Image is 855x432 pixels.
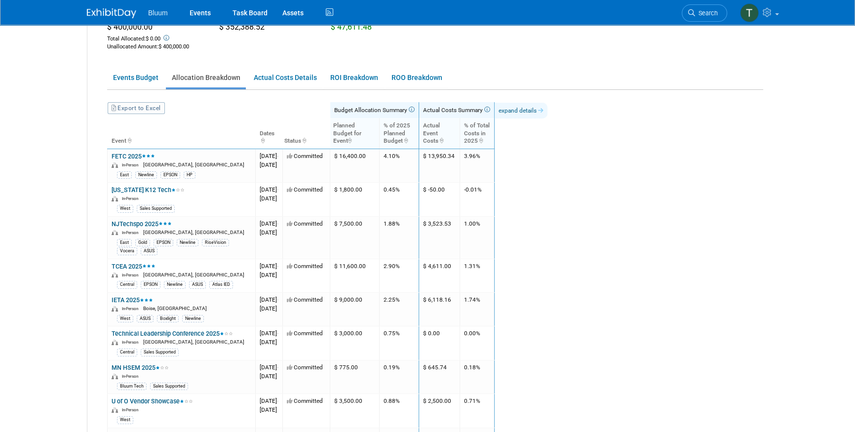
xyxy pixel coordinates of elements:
[202,239,229,246] div: RiseVision
[107,43,204,51] div: :
[277,296,278,303] span: -
[380,118,419,149] th: % of 2025PlannedBudget: activate to sort column ascending
[386,68,448,87] a: ROO Breakdown
[460,118,494,149] th: % of TotalCosts in2025: activate to sort column ascending
[107,33,204,43] div: Total Allocated:
[137,315,154,322] div: ASUS
[419,149,460,182] td: $ 13,950.34
[260,272,277,278] span: [DATE]
[160,171,180,179] div: EPSON
[154,239,173,246] div: EPSON
[112,153,155,160] a: FETC 2025
[464,364,480,371] span: 0.18%
[384,220,400,227] span: 1.88%
[122,407,142,412] span: In-Person
[112,296,153,304] a: IETA 2025
[331,22,372,32] span: $ 47,611.48
[117,205,133,212] div: West
[108,118,256,149] th: Event : activate to sort column ascending
[112,397,193,405] a: U of O Vendor Showcase
[330,326,380,360] td: $ 3,000.00
[419,394,460,428] td: $ 2,500.00
[112,162,118,168] img: In-Person Event
[122,273,142,277] span: In-Person
[107,43,157,50] span: Unallocated Amount
[158,43,189,50] span: $ 400,000.00
[256,118,283,149] th: Dates : activate to sort column ascending
[117,281,137,288] div: Central
[150,383,188,390] div: Sales Supported
[419,360,460,393] td: $ 645.74
[107,68,164,87] a: Events Budget
[283,394,330,428] td: Committed
[112,186,185,194] a: [US_STATE] K12 Tech
[260,161,277,168] span: [DATE]
[112,306,118,312] img: In-Person Event
[330,118,380,149] th: Planned Budget for Event : activate to sort column ascending
[277,263,278,270] span: -
[419,183,460,216] td: $ -50.00
[464,153,480,159] span: 3.96%
[695,9,718,17] span: Search
[330,216,380,259] td: $ 7,500.00
[330,149,380,182] td: $ 16,400.00
[177,239,198,246] div: Newline
[495,118,548,149] th: : activate to sort column ascending
[209,281,233,288] div: Atlas IED
[260,406,277,413] span: [DATE]
[184,171,195,179] div: HP
[283,259,330,292] td: Committed
[189,281,206,288] div: ASUS
[283,326,330,360] td: Committed
[419,216,460,259] td: $ 3,523.53
[117,171,132,179] div: East
[384,186,400,193] span: 0.45%
[143,162,244,167] span: [GEOGRAPHIC_DATA], [GEOGRAPHIC_DATA]
[122,306,142,311] span: In-Person
[283,118,330,149] th: Status : activate to sort column ascending
[260,296,278,303] span: [DATE]
[277,186,278,193] span: -
[324,68,384,87] a: ROI Breakdown
[248,68,322,87] a: Actual Costs Details
[283,149,330,182] td: Committed
[682,4,727,22] a: Search
[87,8,136,18] img: ExhibitDay
[740,3,759,22] img: Taylor Bradley
[143,339,244,345] span: [GEOGRAPHIC_DATA], [GEOGRAPHIC_DATA]
[384,153,400,159] span: 4.10%
[122,374,142,379] span: In-Person
[143,306,207,311] span: Boise, [GEOGRAPHIC_DATA]
[137,205,175,212] div: Sales Supported
[277,397,278,404] span: -
[122,196,142,201] span: In-Person
[117,416,133,424] div: West
[283,360,330,393] td: Committed
[122,162,142,167] span: In-Person
[260,186,278,193] span: [DATE]
[260,153,278,159] span: [DATE]
[464,186,482,193] span: -0.01%
[182,315,204,322] div: Newline
[117,247,137,255] div: Vocera
[277,364,278,371] span: -
[330,102,419,118] th: Budget Allocation Summary
[419,259,460,292] td: $ 4,611.00
[166,68,246,87] a: Allocation Breakdown
[330,394,380,428] td: $ 3,500.00
[277,153,278,159] span: -
[283,183,330,216] td: Committed
[112,374,118,379] img: In-Person Event
[260,195,277,202] span: [DATE]
[330,292,380,326] td: $ 9,000.00
[219,22,316,35] div: $ 352,388.52
[107,22,153,32] span: $ 400,000.00
[148,9,168,17] span: Bluum
[495,103,547,118] a: expand details
[260,373,277,380] span: [DATE]
[141,281,160,288] div: EPSON
[464,296,480,303] span: 1.74%
[260,364,278,371] span: [DATE]
[112,330,233,337] a: Technical Leadership Conference 2025
[112,364,169,371] a: MN HSEM 2025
